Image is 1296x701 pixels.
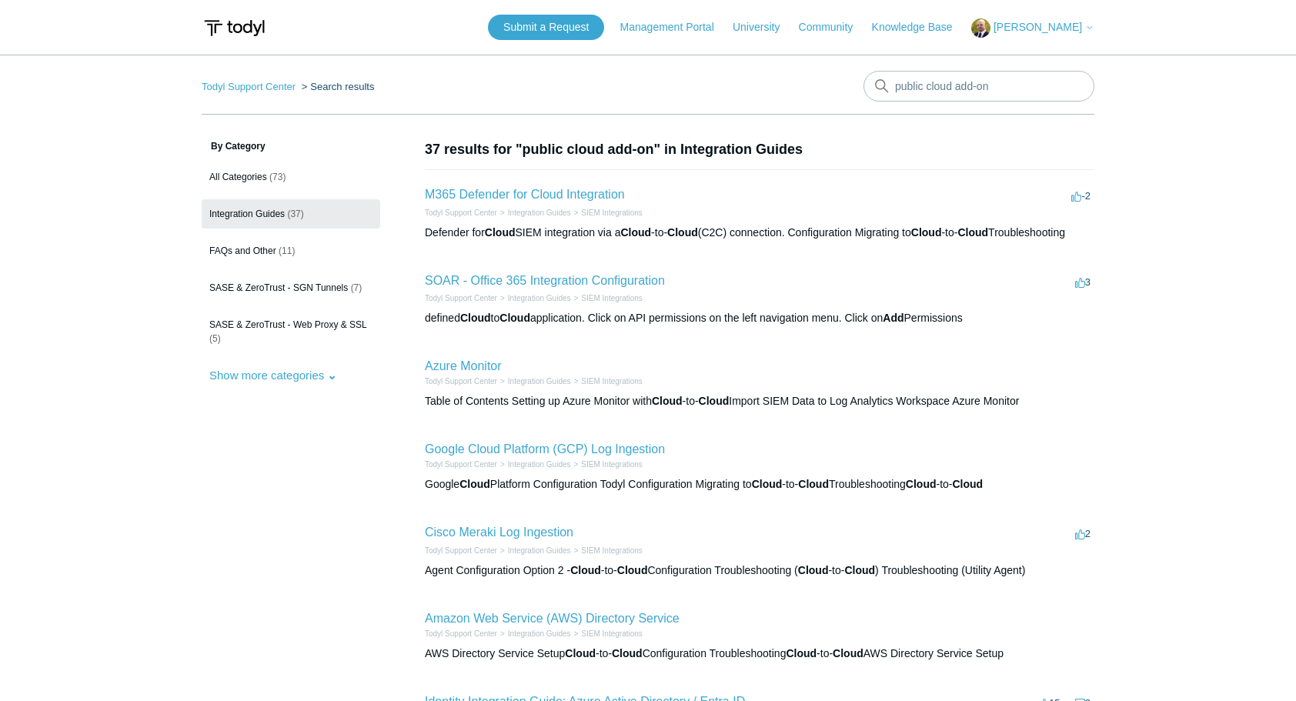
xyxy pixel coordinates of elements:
[994,21,1082,33] span: [PERSON_NAME]
[202,236,380,265] a: FAQs and Other (11)
[425,612,680,625] a: Amazon Web Service (AWS) Directory Service
[571,545,643,556] li: SIEM Integrations
[733,19,795,35] a: University
[425,646,1094,662] div: AWS Directory Service Setup -to- Configuration Troubleshooting -to- AWS Directory Service Setup
[279,245,295,256] span: (11)
[425,294,497,302] a: Todyl Support Center
[497,459,571,470] li: Integration Guides
[508,546,571,555] a: Integration Guides
[863,71,1094,102] input: Search
[581,294,642,302] a: SIEM Integrations
[508,209,571,217] a: Integration Guides
[425,188,625,201] a: M365 Defender for Cloud Integration
[911,226,942,239] em: Cloud
[570,564,601,576] em: Cloud
[425,459,497,470] li: Todyl Support Center
[425,310,1094,326] div: defined to application. Click on API permissions on the left navigation menu. Click on Permissions
[209,245,276,256] span: FAQs and Other
[620,19,730,35] a: Management Portal
[202,162,380,192] a: All Categories (73)
[425,274,665,287] a: SOAR - Office 365 Integration Configuration
[287,209,303,219] span: (37)
[799,19,869,35] a: Community
[798,564,829,576] em: Cloud
[571,628,643,639] li: SIEM Integrations
[209,282,348,293] span: SASE & ZeroTrust - SGN Tunnels
[425,629,497,638] a: Todyl Support Center
[508,460,571,469] a: Integration Guides
[883,312,904,324] em: Add
[571,292,643,304] li: SIEM Integrations
[508,629,571,638] a: Integration Guides
[971,18,1094,38] button: [PERSON_NAME]
[497,628,571,639] li: Integration Guides
[202,310,380,353] a: SASE & ZeroTrust - Web Proxy & SSL (5)
[425,545,497,556] li: Todyl Support Center
[872,19,968,35] a: Knowledge Base
[571,376,643,387] li: SIEM Integrations
[581,629,642,638] a: SIEM Integrations
[202,81,296,92] a: Todyl Support Center
[425,476,1094,492] div: Google Platform Configuration Todyl Configuration Migrating to -to- Troubleshooting -to-
[571,459,643,470] li: SIEM Integrations
[209,319,367,330] span: SASE & ZeroTrust - Web Proxy & SSL
[425,139,1094,160] h1: 37 results for "public cloud add-on" in Integration Guides
[425,209,497,217] a: Todyl Support Center
[425,442,665,456] a: Google Cloud Platform (GCP) Log Ingestion
[425,225,1094,241] div: Defender for SIEM integration via a -to- (C2C) connection. Configuration Migrating to -to- Troubl...
[209,209,285,219] span: Integration Guides
[499,312,530,324] em: Cloud
[571,207,643,219] li: SIEM Integrations
[202,139,380,153] h3: By Category
[425,460,497,469] a: Todyl Support Center
[906,478,937,490] em: Cloud
[581,209,642,217] a: SIEM Integrations
[497,207,571,219] li: Integration Guides
[1071,190,1091,202] span: -2
[617,564,648,576] em: Cloud
[786,647,817,659] em: Cloud
[209,172,267,182] span: All Categories
[581,460,642,469] a: SIEM Integrations
[269,172,286,182] span: (73)
[425,376,497,387] li: Todyl Support Center
[952,478,983,490] em: Cloud
[425,377,497,386] a: Todyl Support Center
[488,15,604,40] a: Submit a Request
[699,395,730,407] em: Cloud
[460,312,491,324] em: Cloud
[581,546,642,555] a: SIEM Integrations
[752,478,783,490] em: Cloud
[299,81,375,92] li: Search results
[612,647,643,659] em: Cloud
[425,546,497,555] a: Todyl Support Center
[351,282,362,293] span: (7)
[497,545,571,556] li: Integration Guides
[425,292,497,304] li: Todyl Support Center
[508,294,571,302] a: Integration Guides
[1075,528,1091,539] span: 2
[620,226,651,239] em: Cloud
[485,226,516,239] em: Cloud
[833,647,863,659] em: Cloud
[202,199,380,229] a: Integration Guides (37)
[957,226,988,239] em: Cloud
[425,628,497,639] li: Todyl Support Center
[425,526,573,539] a: Cisco Meraki Log Ingestion
[425,359,502,372] a: Azure Monitor
[202,273,380,302] a: SASE & ZeroTrust - SGN Tunnels (7)
[425,207,497,219] li: Todyl Support Center
[667,226,698,239] em: Cloud
[425,562,1094,579] div: Agent Configuration Option 2 - -to- Configuration Troubleshooting ( -to- ) Troubleshooting (Utili...
[497,292,571,304] li: Integration Guides
[202,81,299,92] li: Todyl Support Center
[581,377,642,386] a: SIEM Integrations
[652,395,683,407] em: Cloud
[1075,276,1091,288] span: 3
[508,377,571,386] a: Integration Guides
[459,478,490,490] em: Cloud
[565,647,596,659] em: Cloud
[798,478,829,490] em: Cloud
[209,333,221,344] span: (5)
[202,14,267,42] img: Todyl Support Center Help Center home page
